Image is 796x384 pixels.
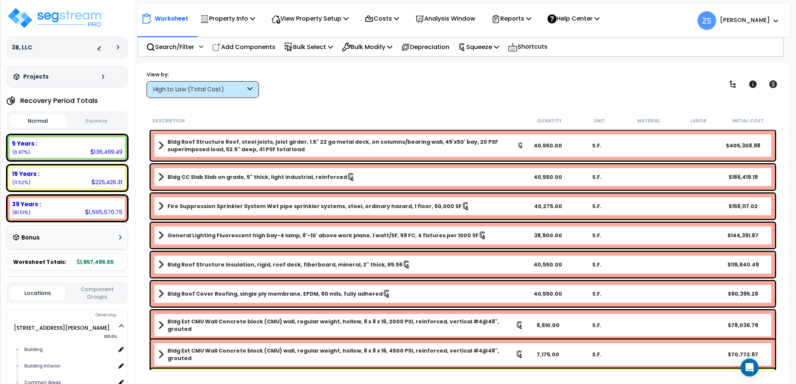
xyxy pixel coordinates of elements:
[158,318,524,333] a: Assembly Title
[155,13,188,24] p: Worksheet
[158,259,524,270] a: Assembly Title
[158,201,524,211] a: Assembly Title
[77,258,114,266] b: 1,957,496.55
[572,173,621,181] div: S.F.
[718,232,767,239] div: $144,391.87
[12,179,30,186] small: 11.51605145868584%
[158,172,524,182] a: Assembly Title
[524,261,572,268] div: 40,550.00
[208,38,280,56] div: Add Components
[90,148,123,156] div: 136,499.49
[168,318,516,333] b: Bldg Ext CMU Wall Concrete block (CMU) wall, regular weight, hollow, 8 x 8 x 16, 2000 PSI, reinfo...
[524,202,572,210] div: 40,275.00
[524,351,572,358] div: 7,175.00
[200,13,255,24] p: Property Info
[168,232,479,239] b: General Lighting Fluorescent high bay-4 lamp, 8'-10' above work plane, 1 watt/SF, 59 FC, 4 fixtur...
[14,324,110,332] a: [STREET_ADDRESS][PERSON_NAME] 100.0%
[212,42,275,52] p: Add Components
[22,345,115,354] div: Building
[12,200,41,208] b: 39 Years :
[271,13,349,24] p: View Property Setup
[524,173,572,181] div: 40,550.00
[718,290,767,298] div: $90,395.28
[168,202,462,210] b: Fire Suppression Sprinkler System Wet pipe sprinkler systems, steel, ordinary hazard, 1 floor, 50...
[572,261,621,268] div: S.F.
[21,235,40,241] h3: Bonus
[718,351,767,358] div: $70,772.97
[524,232,572,239] div: 38,900.00
[524,290,572,298] div: 40,550.00
[548,13,600,24] p: Help Center
[524,321,572,329] div: 8,610.00
[12,44,32,51] h3: 3B, LLC
[697,11,716,30] span: ZS
[720,16,770,24] b: [PERSON_NAME]
[572,351,621,358] div: S.F.
[415,13,475,24] p: Analysis Window
[637,118,660,124] small: Material
[158,347,524,362] a: Assembly Title
[397,38,453,56] div: Depreciation
[12,140,37,147] b: 5 Years :
[718,202,767,210] div: $158,117.02
[168,347,516,362] b: Bldg Ext CMU Wall Concrete block (CMU) wall, regular weight, hollow, 8 x 8 x 16, 4500 PSI, reinfo...
[91,178,123,186] div: 225,426.31
[10,114,66,128] button: Normal
[10,286,66,300] button: Locations
[491,13,531,24] p: Reports
[741,359,759,377] div: Open Intercom Messenger
[572,232,621,239] div: S.F.
[12,149,30,155] small: 6.973166312860168%
[147,71,259,78] div: View by:
[158,138,524,153] a: Assembly Title
[718,321,767,329] div: $78,036.79
[7,7,104,29] img: logo_pro_r.png
[342,42,392,52] p: Bulk Modify
[284,42,333,52] p: Bulk Select
[168,290,383,298] b: Bldg Roof Cover Roofing, single ply membrane, EPDM, 60 mils, fully adhered
[153,85,245,94] div: High to Low (Total Cost)
[718,261,767,268] div: $115,640.49
[537,118,562,124] small: Quantity
[572,290,621,298] div: S.F.
[458,42,499,52] p: Squeeze
[22,311,127,320] div: Ownership
[20,97,98,104] h4: Recovery Period Totals
[718,173,767,181] div: $186,419.19
[168,173,347,181] b: Bldg CC Slab Slab on grade, 5" thick, light industrial, reinforced
[572,202,621,210] div: S.F.
[365,13,399,24] p: Costs
[594,118,605,124] small: Unit
[524,142,572,149] div: 40,550.00
[12,209,30,216] small: 81.51078222845399%
[158,289,524,299] a: Assembly Title
[572,142,621,149] div: S.F.
[718,142,767,149] div: $405,308.98
[508,42,548,52] p: Shortcuts
[168,138,518,153] b: Bldg Roof Structure Roof, steel joists, joist girder, 1.5" 22 ga metal deck, on columns/bearing w...
[401,42,449,52] p: Depreciation
[168,261,402,268] b: Bldg Roof Structure Insulation, rigid, roof deck, fiberboard, mineral, 2" thick, R5.56
[732,118,764,124] small: Initial Cost
[12,170,39,178] b: 15 Years :
[158,230,524,241] a: Assembly Title
[22,362,115,371] div: Building Interior
[690,118,706,124] small: Labor
[85,208,123,216] div: 1,595,570.75
[104,332,124,341] span: 100.0%
[504,38,552,56] div: Shortcuts
[146,42,194,52] p: Search/Filter
[69,285,125,301] button: Component Groups
[68,115,125,128] button: Squeeze
[23,73,49,80] h3: Projects
[153,118,185,124] small: Description
[13,258,66,266] span: Worksheet Totals:
[572,321,621,329] div: S.F.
